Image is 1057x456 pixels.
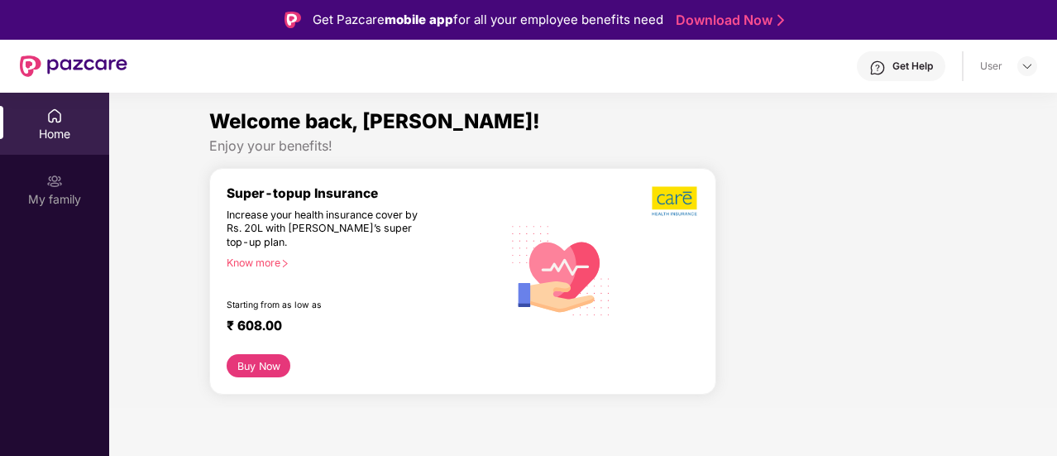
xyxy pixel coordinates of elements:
div: Enjoy your benefits! [209,137,957,155]
span: right [280,259,289,268]
div: Increase your health insurance cover by Rs. 20L with [PERSON_NAME]’s super top-up plan. [227,209,431,250]
img: svg+xml;base64,PHN2ZyBpZD0iRHJvcGRvd24tMzJ4MzIiIHhtbG5zPSJodHRwOi8vd3d3LnczLm9yZy8yMDAwL3N2ZyIgd2... [1021,60,1034,73]
div: Get Help [892,60,933,73]
img: svg+xml;base64,PHN2ZyBpZD0iSGVscC0zMngzMiIgeG1sbnM9Imh0dHA6Ly93d3cudzMub3JnLzIwMDAvc3ZnIiB3aWR0aD... [869,60,886,76]
div: Starting from as low as [227,300,432,311]
img: Logo [285,12,301,28]
img: b5dec4f62d2307b9de63beb79f102df3.png [652,185,699,217]
img: New Pazcare Logo [20,55,127,77]
a: Download Now [676,12,779,29]
img: Stroke [777,12,784,29]
div: Know more [227,257,492,268]
button: Buy Now [227,354,290,377]
strong: mobile app [385,12,453,27]
div: ₹ 608.00 [227,318,485,338]
span: Welcome back, [PERSON_NAME]! [209,109,540,133]
img: svg+xml;base64,PHN2ZyBpZD0iSG9tZSIgeG1sbnM9Imh0dHA6Ly93d3cudzMub3JnLzIwMDAvc3ZnIiB3aWR0aD0iMjAiIG... [46,108,63,124]
div: Get Pazcare for all your employee benefits need [313,10,663,30]
div: Super-topup Insurance [227,185,502,201]
img: svg+xml;base64,PHN2ZyB4bWxucz0iaHR0cDovL3d3dy53My5vcmcvMjAwMC9zdmciIHhtbG5zOnhsaW5rPSJodHRwOi8vd3... [502,209,620,329]
div: User [980,60,1002,73]
img: svg+xml;base64,PHN2ZyB3aWR0aD0iMjAiIGhlaWdodD0iMjAiIHZpZXdCb3g9IjAgMCAyMCAyMCIgZmlsbD0ibm9uZSIgeG... [46,173,63,190]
